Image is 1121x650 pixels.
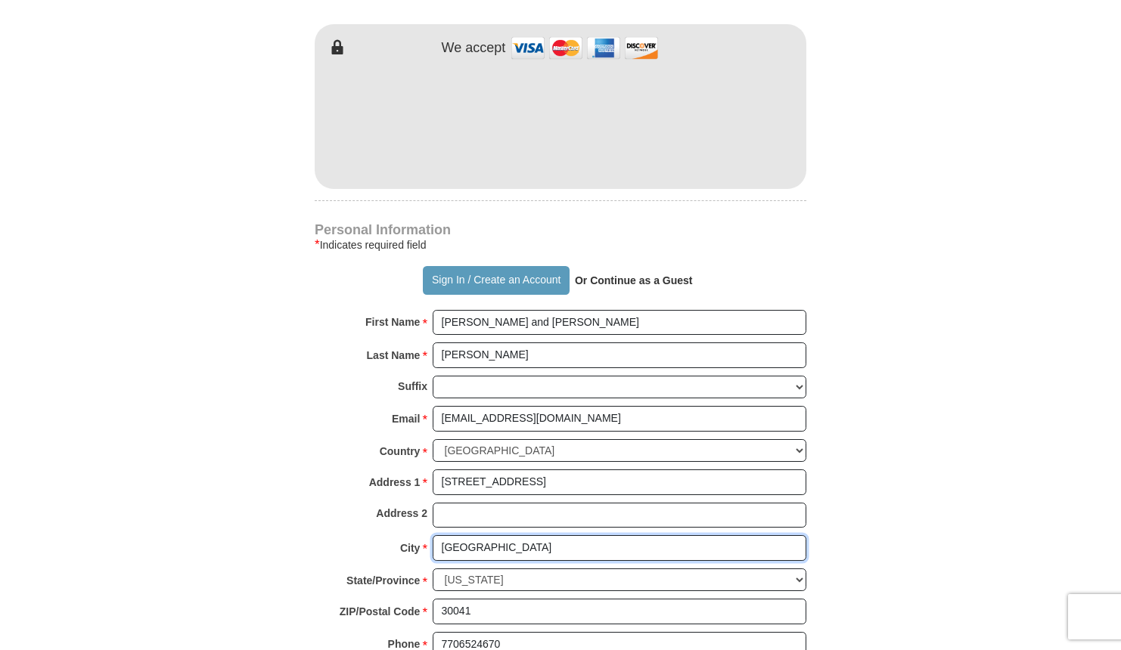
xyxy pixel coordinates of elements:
[442,40,506,57] h4: We accept
[365,311,420,333] strong: First Name
[315,224,806,236] h4: Personal Information
[376,503,427,524] strong: Address 2
[509,32,660,64] img: credit cards accepted
[398,376,427,397] strong: Suffix
[575,274,693,286] strong: Or Continue as a Guest
[340,601,421,622] strong: ZIP/Postal Code
[380,441,421,462] strong: Country
[369,472,421,493] strong: Address 1
[346,570,420,591] strong: State/Province
[392,408,420,429] strong: Email
[400,537,420,559] strong: City
[367,345,421,366] strong: Last Name
[315,236,806,254] div: Indicates required field
[423,266,569,295] button: Sign In / Create an Account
